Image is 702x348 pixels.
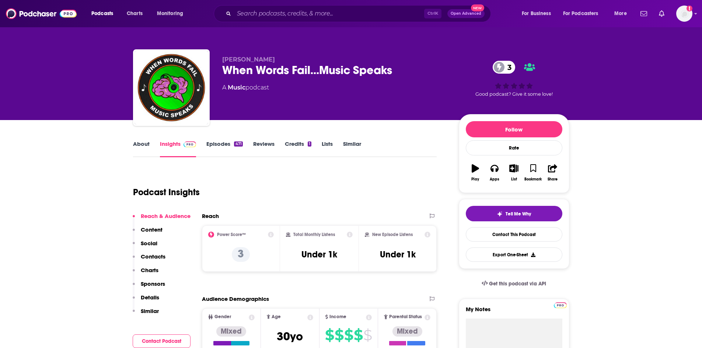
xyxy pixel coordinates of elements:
[676,6,692,22] img: User Profile
[91,8,113,19] span: Podcasts
[86,8,123,20] button: open menu
[517,8,560,20] button: open menu
[524,159,543,186] button: Bookmark
[466,247,562,262] button: Export One-Sheet
[133,226,163,240] button: Content
[466,121,562,137] button: Follow
[676,6,692,22] span: Logged in as luilaking
[451,12,481,15] span: Open Advanced
[232,247,250,262] p: 3
[563,8,598,19] span: For Podcasters
[554,301,567,308] a: Pro website
[548,177,558,182] div: Share
[335,329,343,341] span: $
[308,141,311,147] div: 1
[459,56,569,102] div: 3Good podcast? Give it some love!
[222,56,275,63] span: [PERSON_NAME]
[493,61,515,74] a: 3
[141,253,165,260] p: Contacts
[141,267,158,274] p: Charts
[325,329,334,341] span: $
[122,8,147,20] a: Charts
[206,140,242,157] a: Episodes471
[135,51,208,124] img: When Words Fail...Music Speaks
[214,314,231,319] span: Gender
[133,334,191,348] button: Contact Podcast
[133,240,157,253] button: Social
[354,329,363,341] span: $
[447,9,485,18] button: Open AdvancedNew
[221,5,498,22] div: Search podcasts, credits, & more...
[301,249,337,260] h3: Under 1k
[184,141,196,147] img: Podchaser Pro
[157,8,183,19] span: Monitoring
[141,240,157,247] p: Social
[363,329,372,341] span: $
[497,211,503,217] img: tell me why sparkle
[234,141,242,147] div: 471
[522,8,551,19] span: For Business
[511,177,517,182] div: List
[202,295,269,302] h2: Audience Demographics
[471,177,479,182] div: Play
[466,306,562,319] label: My Notes
[372,232,413,237] h2: New Episode Listens
[500,61,515,74] span: 3
[392,326,422,337] div: Mixed
[506,211,531,217] span: Tell Me Why
[609,8,636,20] button: open menu
[133,140,150,157] a: About
[222,83,269,92] div: A podcast
[141,212,191,219] p: Reach & Audience
[133,280,165,294] button: Sponsors
[676,6,692,22] button: Show profile menu
[558,8,609,20] button: open menu
[152,8,193,20] button: open menu
[322,140,333,157] a: Lists
[277,329,303,344] span: 30 yo
[217,232,246,237] h2: Power Score™
[141,294,159,301] p: Details
[475,91,553,97] span: Good podcast? Give it some love!
[133,212,191,226] button: Reach & Audience
[471,4,484,11] span: New
[614,8,627,19] span: More
[234,8,424,20] input: Search podcasts, credits, & more...
[253,140,275,157] a: Reviews
[380,249,416,260] h3: Under 1k
[228,84,245,91] a: Music
[466,227,562,242] a: Contact This Podcast
[344,329,353,341] span: $
[656,7,667,20] a: Show notifications dropdown
[638,7,650,20] a: Show notifications dropdown
[160,140,196,157] a: InsightsPodchaser Pro
[554,302,567,308] img: Podchaser Pro
[466,159,485,186] button: Play
[141,226,163,233] p: Content
[216,326,246,337] div: Mixed
[424,9,441,18] span: Ctrl K
[272,314,281,319] span: Age
[687,6,692,11] svg: Add a profile image
[329,314,346,319] span: Income
[133,307,159,321] button: Similar
[293,232,335,237] h2: Total Monthly Listens
[133,267,158,280] button: Charts
[127,8,143,19] span: Charts
[343,140,361,157] a: Similar
[133,187,200,198] h1: Podcast Insights
[285,140,311,157] a: Credits1
[466,140,562,155] div: Rate
[141,307,159,314] p: Similar
[133,253,165,267] button: Contacts
[133,294,159,307] button: Details
[490,177,499,182] div: Apps
[476,275,552,293] a: Get this podcast via API
[6,7,77,21] img: Podchaser - Follow, Share and Rate Podcasts
[141,280,165,287] p: Sponsors
[485,159,504,186] button: Apps
[543,159,562,186] button: Share
[389,314,422,319] span: Parental Status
